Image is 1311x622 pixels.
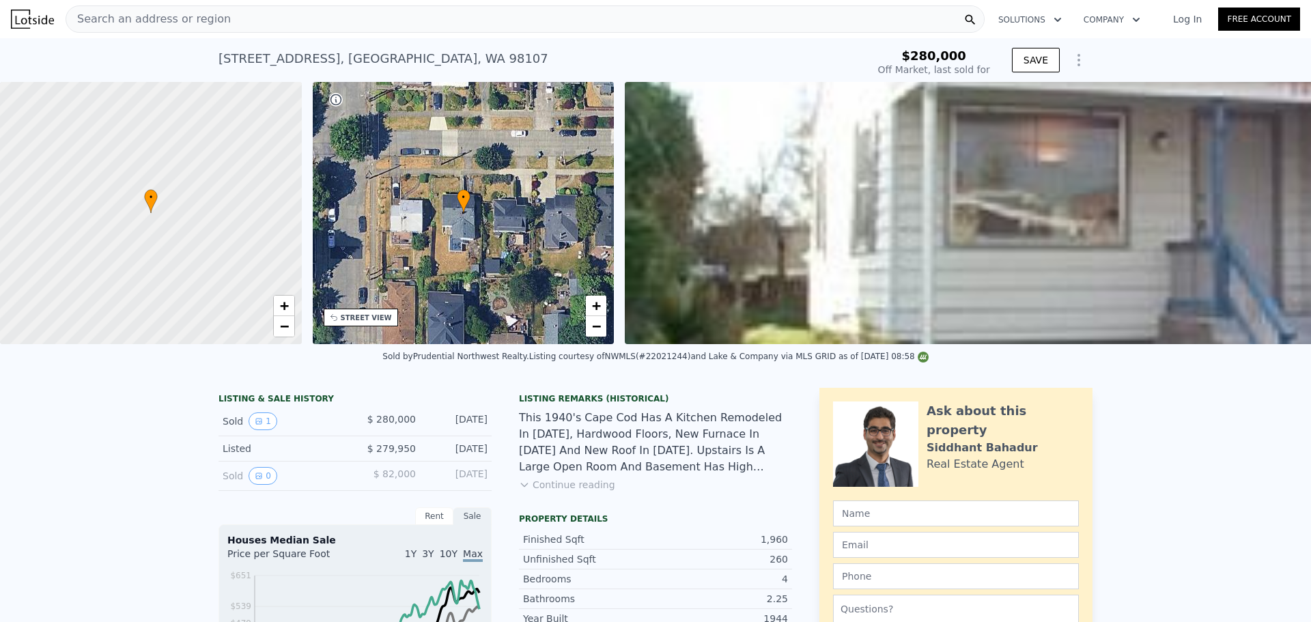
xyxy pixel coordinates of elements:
[592,297,601,314] span: +
[457,189,470,213] div: •
[463,548,483,562] span: Max
[987,8,1073,32] button: Solutions
[519,410,792,475] div: This 1940's Cape Cod Has A Kitchen Remodeled In [DATE], Hardwood Floors, New Furnace In [DATE] An...
[1012,48,1060,72] button: SAVE
[878,63,990,76] div: Off Market, last sold for
[405,548,417,559] span: 1Y
[427,467,488,485] div: [DATE]
[523,533,655,546] div: Finished Sqft
[341,313,392,323] div: STREET VIEW
[833,563,1079,589] input: Phone
[227,547,355,569] div: Price per Square Foot
[367,443,416,454] span: $ 279,950
[655,592,788,606] div: 2.25
[382,352,529,361] div: Sold by Prudential Northwest Realty .
[453,507,492,525] div: Sale
[223,467,344,485] div: Sold
[279,297,288,314] span: +
[230,571,251,580] tspan: $651
[218,393,492,407] div: LISTING & SALE HISTORY
[274,296,294,316] a: Zoom in
[523,572,655,586] div: Bedrooms
[833,532,1079,558] input: Email
[1157,12,1218,26] a: Log In
[457,191,470,203] span: •
[1073,8,1151,32] button: Company
[833,500,1079,526] input: Name
[586,316,606,337] a: Zoom out
[523,552,655,566] div: Unfinished Sqft
[927,401,1079,440] div: Ask about this property
[223,412,344,430] div: Sold
[440,548,457,559] span: 10Y
[901,48,966,63] span: $280,000
[592,317,601,335] span: −
[223,442,344,455] div: Listed
[927,440,1038,456] div: Siddhant Bahadur
[422,548,434,559] span: 3Y
[279,317,288,335] span: −
[427,412,488,430] div: [DATE]
[373,468,416,479] span: $ 82,000
[519,393,792,404] div: Listing Remarks (Historical)
[415,507,453,525] div: Rent
[66,11,231,27] span: Search an address or region
[519,478,615,492] button: Continue reading
[586,296,606,316] a: Zoom in
[529,352,929,361] div: Listing courtesy of NWMLS (#22021244) and Lake & Company via MLS GRID as of [DATE] 08:58
[227,533,483,547] div: Houses Median Sale
[918,352,929,363] img: NWMLS Logo
[249,412,277,430] button: View historical data
[519,513,792,524] div: Property details
[144,189,158,213] div: •
[655,533,788,546] div: 1,960
[230,602,251,611] tspan: $539
[523,592,655,606] div: Bathrooms
[1218,8,1300,31] a: Free Account
[927,456,1024,472] div: Real Estate Agent
[274,316,294,337] a: Zoom out
[367,414,416,425] span: $ 280,000
[249,467,277,485] button: View historical data
[218,49,548,68] div: [STREET_ADDRESS] , [GEOGRAPHIC_DATA] , WA 98107
[427,442,488,455] div: [DATE]
[655,552,788,566] div: 260
[1065,46,1092,74] button: Show Options
[11,10,54,29] img: Lotside
[655,572,788,586] div: 4
[144,191,158,203] span: •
